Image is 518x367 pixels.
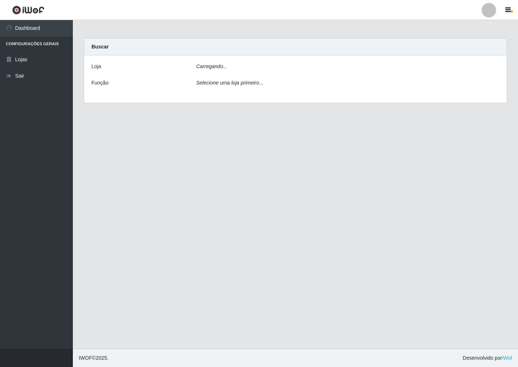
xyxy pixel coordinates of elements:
span: © 2025 . [79,354,109,362]
strong: Buscar [91,44,109,50]
i: Selecione uma loja primeiro... [196,80,263,86]
label: Loja [91,63,101,70]
span: IWOF [79,355,92,361]
label: Função [91,79,109,87]
i: Carregando... [196,63,228,69]
img: CoreUI Logo [12,5,44,15]
span: Desenvolvido por [463,354,512,362]
a: iWof [502,355,512,361]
